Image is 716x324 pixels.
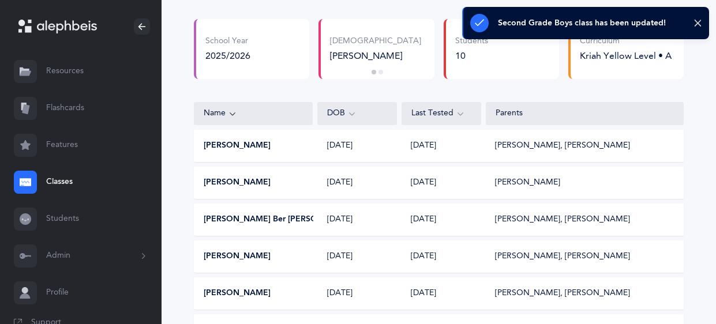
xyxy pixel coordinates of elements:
div: Name [204,107,303,120]
div: [DATE] [318,177,398,189]
button: [PERSON_NAME] [204,251,271,262]
div: [DATE] [318,214,398,225]
div: Kriah Yellow Level • A [580,50,672,62]
div: School Year [205,36,250,47]
div: [DATE] [318,140,398,152]
span: [DATE] [411,288,436,299]
div: [DEMOGRAPHIC_DATA] [330,36,425,47]
div: DOB [327,107,387,120]
span: [DATE] [411,177,436,189]
div: Curriculum [580,36,672,47]
div: [PERSON_NAME] [495,177,560,189]
div: Parents [496,108,674,119]
div: [DATE] [318,251,398,262]
span: [DATE] [411,251,436,262]
button: [PERSON_NAME] [204,177,271,189]
div: 10 [455,50,488,62]
button: [PERSON_NAME] [204,140,271,152]
button: [PERSON_NAME] Ber [PERSON_NAME] [204,214,355,225]
span: [DATE] [411,214,436,225]
div: 2025/2026 [205,50,250,62]
button: 2 [378,70,383,74]
button: [PERSON_NAME] [204,288,271,299]
button: 1 [372,70,376,74]
div: [PERSON_NAME], [PERSON_NAME] [495,251,630,262]
div: Last Tested [411,107,471,120]
div: Second Grade Boys class has been updated! [498,18,666,28]
div: [DATE] [318,288,398,299]
div: [PERSON_NAME], [PERSON_NAME] [495,214,630,225]
div: [PERSON_NAME] [330,50,425,62]
div: [PERSON_NAME], [PERSON_NAME] [495,140,630,152]
div: Students [455,36,488,47]
div: [PERSON_NAME], [PERSON_NAME] [495,288,630,299]
span: [DATE] [411,140,436,152]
